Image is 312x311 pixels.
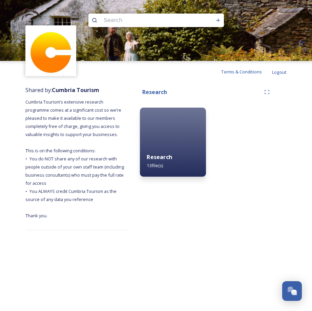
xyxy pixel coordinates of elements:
button: Open Chat [282,281,302,301]
strong: Cumbria Tourism [52,86,99,94]
span: Logout [272,69,287,75]
input: Search [101,13,193,28]
strong: Research [142,88,167,96]
span: Shared by: [25,86,99,94]
img: images.jpg [26,26,76,75]
a: Terms & Conditions [221,68,272,76]
span: Cumbria Tourism’s extensive research programme comes at a significant cost so we’re pleased to ma... [25,99,125,219]
span: Terms & Conditions [221,69,262,75]
span: 13 file(s) [147,162,163,169]
strong: Research [147,153,172,161]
